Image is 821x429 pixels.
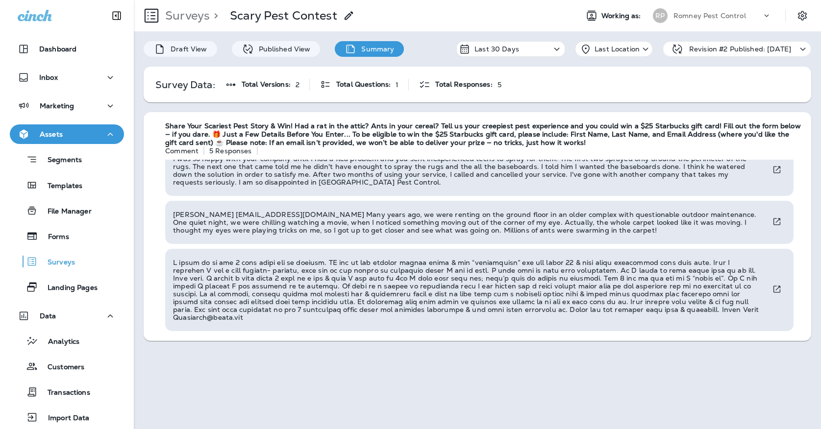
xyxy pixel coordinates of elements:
div: RP [653,8,668,23]
p: [PERSON_NAME] [EMAIL_ADDRESS][DOMAIN_NAME] Many years ago, we were renting on the ground floor in... [173,211,760,234]
button: Dashboard [10,39,124,59]
p: Scary Pest Contest [230,8,337,23]
p: Data [40,312,56,320]
p: L ipsum do si ame 2 cons adipi eli se doeiusm. TE inc ut lab etdolor magnaa enima & min “veniamqu... [173,259,760,321]
button: Landing Pages [10,277,124,297]
p: Last Location [595,45,640,53]
p: Summary [356,45,394,53]
button: Import Data [10,407,124,428]
p: Assets [40,130,63,138]
p: 5 Responses [209,147,252,155]
p: Romney Pest Control [673,12,746,20]
p: File Manager [38,207,92,216]
p: I was so happy with your company until I had a flea problem and you sent inexperienced techs to s... [173,155,760,186]
button: Forms [10,226,124,246]
p: Comment [165,147,199,155]
p: Landing Pages [38,284,98,293]
p: Draft View [166,45,207,53]
p: Analytics [38,337,79,347]
button: View Survey [768,280,786,298]
button: Transactions [10,381,124,402]
button: Surveys [10,251,124,272]
p: > [210,8,218,23]
span: Share Your Scariest Pest Story & Win! Had a rat in the attic? Ants in your cereal? Tell us your c... [165,122,801,146]
span: Total Questions: [336,80,391,89]
button: File Manager [10,200,124,221]
p: 2 [296,81,299,89]
span: Total Responses: [435,80,492,89]
span: Total Versions: [242,80,291,89]
button: Customers [10,356,124,377]
p: 5 [498,81,501,89]
button: View Survey [768,213,786,231]
button: View Survey [768,161,786,179]
p: Segments [38,156,82,166]
span: Working as: [601,12,643,20]
p: Inbox [39,73,58,81]
p: 1 [396,81,398,89]
p: Last 30 Days [474,45,519,53]
button: Data [10,306,124,326]
p: Revision #2 Published: [DATE] [689,45,791,53]
button: Collapse Sidebar [103,6,130,25]
button: Analytics [10,331,124,351]
button: Inbox [10,68,124,87]
p: Forms [38,233,69,242]
p: Templates [38,182,82,191]
button: Segments [10,149,124,170]
p: Transactions [38,388,90,398]
button: Settings [794,7,811,24]
p: Published View [254,45,311,53]
button: Assets [10,124,124,144]
p: Dashboard [39,45,76,53]
p: Surveys [161,8,210,23]
button: Marketing [10,96,124,116]
button: Templates [10,175,124,195]
p: Surveys [38,258,75,267]
p: Survey Data: [155,81,215,89]
p: Marketing [40,102,74,110]
p: Customers [38,363,84,372]
p: Import Data [38,414,90,423]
